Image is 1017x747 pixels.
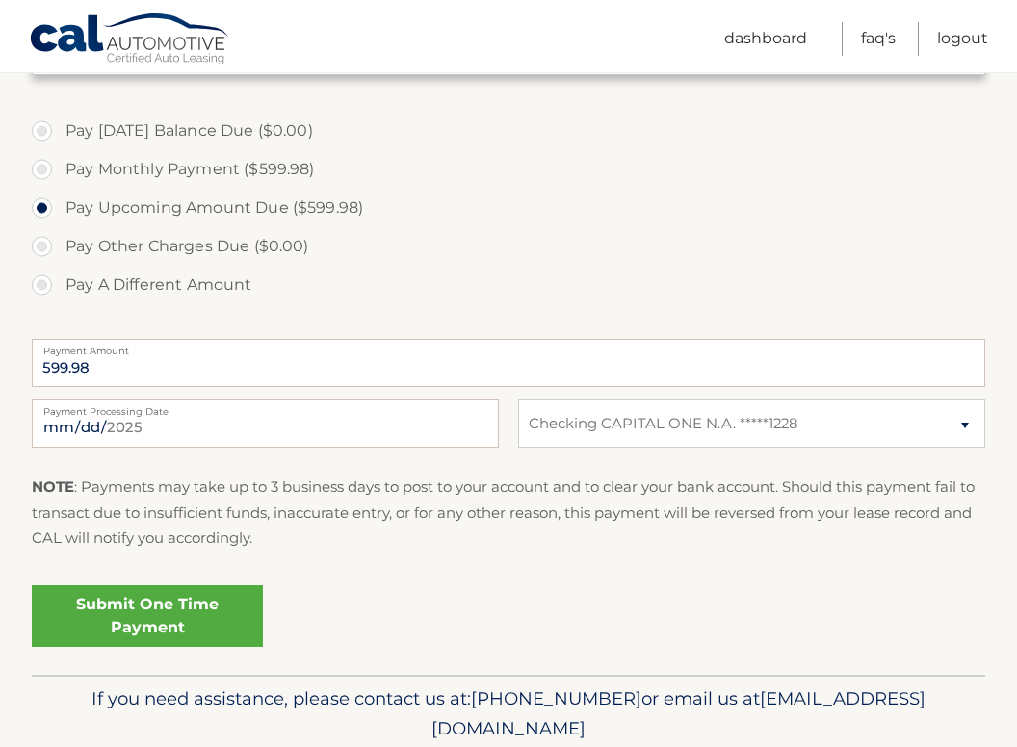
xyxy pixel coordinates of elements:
label: Pay Other Charges Due ($0.00) [32,227,985,266]
a: Cal Automotive [29,13,231,68]
strong: NOTE [32,477,74,496]
input: Payment Date [32,399,499,448]
a: Submit One Time Payment [32,585,263,647]
label: Pay [DATE] Balance Due ($0.00) [32,112,985,150]
p: If you need assistance, please contact us at: or email us at [61,683,956,745]
p: : Payments may take up to 3 business days to post to your account and to clear your bank account.... [32,475,985,551]
input: Payment Amount [32,339,985,387]
label: Payment Processing Date [32,399,499,415]
label: Pay A Different Amount [32,266,985,304]
a: Dashboard [724,22,807,56]
span: [PHONE_NUMBER] [471,687,641,709]
label: Pay Upcoming Amount Due ($599.98) [32,189,985,227]
a: Logout [937,22,988,56]
label: Pay Monthly Payment ($599.98) [32,150,985,189]
label: Payment Amount [32,339,985,354]
a: FAQ's [861,22,896,56]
